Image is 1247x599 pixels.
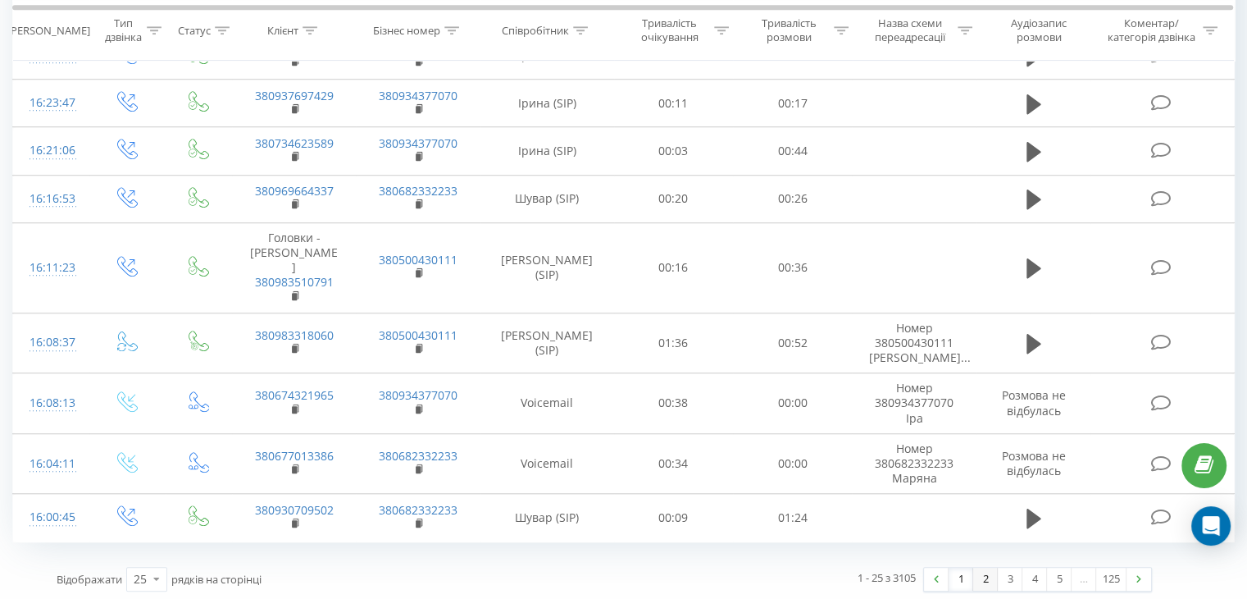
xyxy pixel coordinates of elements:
td: 00:16 [614,222,733,313]
a: 380934377070 [379,88,457,103]
td: 00:34 [614,433,733,494]
td: 00:00 [733,373,852,434]
div: [PERSON_NAME] [7,24,90,38]
td: 00:09 [614,494,733,542]
div: … [1072,568,1096,591]
a: 380682332233 [379,183,457,199]
a: 4 [1022,568,1047,591]
a: 380983318060 [255,327,334,343]
a: 3 [998,568,1022,591]
a: 2 [973,568,998,591]
a: 380682332233 [379,502,457,518]
div: Аудіозапис розмови [991,17,1087,45]
td: 01:36 [614,313,733,373]
div: 16:16:53 [30,183,73,215]
div: Бізнес номер [373,24,440,38]
div: 16:21:06 [30,135,73,167]
div: Статус [178,24,211,38]
span: Розмова не відбулась [1002,448,1066,478]
td: 00:52 [733,313,852,373]
div: 16:08:13 [30,387,73,419]
td: Шувар (SIP) [480,175,614,222]
td: 00:44 [733,127,852,175]
td: Номер 380682332233 Маряна [852,433,976,494]
span: рядків на сторінці [171,572,262,587]
a: 380983510791 [255,274,334,290]
div: Співробітник [502,24,569,38]
a: 125 [1096,568,1126,591]
div: Тривалість розмови [748,17,830,45]
div: 1 - 25 з 3105 [858,569,916,586]
a: 380934377070 [379,135,457,151]
span: Номер 380500430111 [PERSON_NAME]... [868,320,970,365]
td: Ірина (SIP) [480,80,614,127]
div: Open Intercom Messenger [1191,506,1231,546]
a: 1 [949,568,973,591]
a: 380677013386 [255,448,334,464]
a: 380734623589 [255,135,334,151]
a: 5 [1047,568,1072,591]
td: 00:38 [614,373,733,434]
td: 00:11 [614,80,733,127]
td: 00:17 [733,80,852,127]
td: 01:24 [733,494,852,542]
td: 00:20 [614,175,733,222]
div: Тривалість очікування [629,17,711,45]
div: Клієнт [267,24,298,38]
span: Відображати [57,572,122,587]
td: 00:00 [733,433,852,494]
div: 16:11:23 [30,252,73,284]
a: 380674321965 [255,387,334,403]
td: Voicemail [480,373,614,434]
div: 16:00:45 [30,501,73,533]
td: Номер 380934377070 Іра [852,373,976,434]
td: [PERSON_NAME] (SIP) [480,313,614,373]
div: Назва схеми переадресації [867,17,953,45]
div: 25 [134,571,147,588]
div: Коментар/категорія дзвінка [1103,17,1199,45]
a: 380930709502 [255,502,334,518]
td: 00:36 [733,222,852,313]
td: Шувар (SIP) [480,494,614,542]
a: 380500430111 [379,252,457,267]
a: 380969664337 [255,183,334,199]
a: 380934377070 [379,387,457,403]
a: 380937697429 [255,88,334,103]
td: [PERSON_NAME] (SIP) [480,222,614,313]
span: Розмова не відбулась [1002,387,1066,418]
td: Головки - [PERSON_NAME] [232,222,356,313]
div: 16:23:47 [30,87,73,119]
td: 00:26 [733,175,852,222]
div: 16:08:37 [30,327,73,359]
div: Тип дзвінка [103,17,142,45]
div: 16:04:11 [30,448,73,480]
td: Voicemail [480,433,614,494]
a: 380500430111 [379,327,457,343]
a: 380682332233 [379,448,457,464]
td: 00:03 [614,127,733,175]
td: Ірина (SIP) [480,127,614,175]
